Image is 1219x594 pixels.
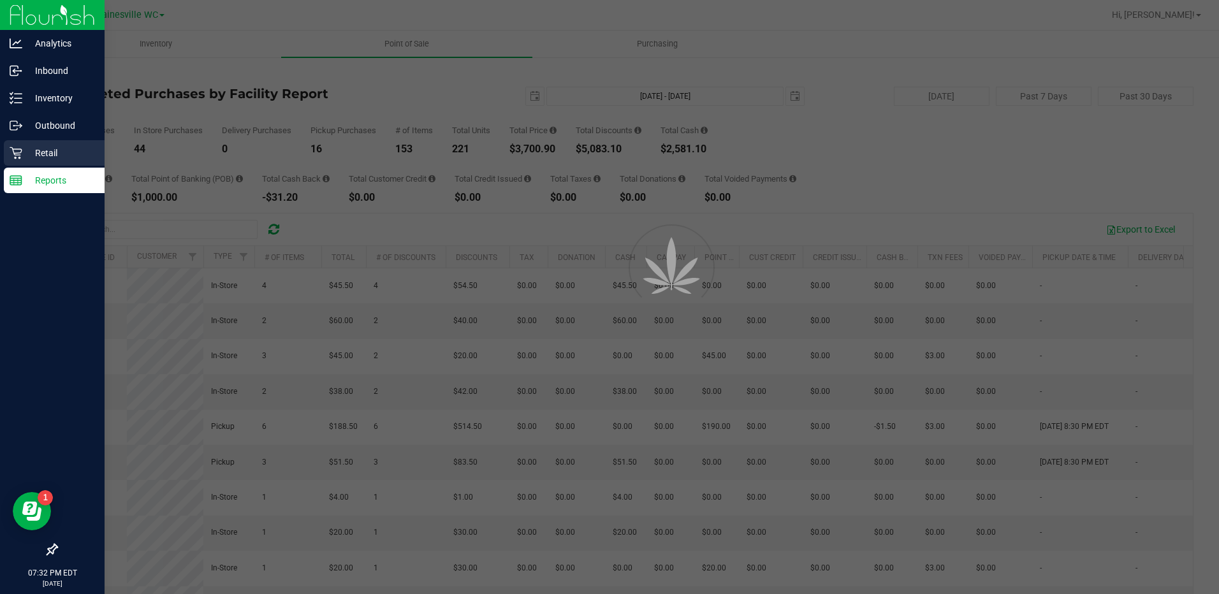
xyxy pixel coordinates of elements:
iframe: Resource center [13,492,51,530]
p: Inbound [22,63,99,78]
inline-svg: Inventory [10,92,22,105]
p: Analytics [22,36,99,51]
p: Outbound [22,118,99,133]
p: Retail [22,145,99,161]
inline-svg: Retail [10,147,22,159]
inline-svg: Outbound [10,119,22,132]
p: 07:32 PM EDT [6,567,99,579]
inline-svg: Analytics [10,37,22,50]
inline-svg: Inbound [10,64,22,77]
p: [DATE] [6,579,99,588]
p: Reports [22,173,99,188]
inline-svg: Reports [10,174,22,187]
p: Inventory [22,91,99,106]
iframe: Resource center unread badge [38,490,53,505]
